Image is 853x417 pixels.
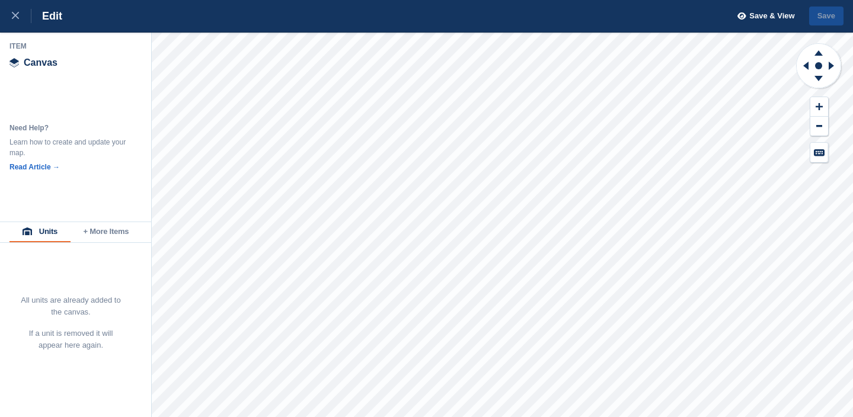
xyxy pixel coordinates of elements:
[9,222,71,242] button: Units
[810,97,828,117] button: Zoom In
[31,9,62,23] div: Edit
[9,137,128,158] div: Learn how to create and update your map.
[810,117,828,136] button: Zoom Out
[20,294,122,318] p: All units are already added to the canvas.
[749,10,794,22] span: Save & View
[20,328,122,351] p: If a unit is removed it will appear here again.
[9,41,142,51] div: Item
[809,7,844,26] button: Save
[810,143,828,162] button: Keyboard Shortcuts
[24,58,57,68] span: Canvas
[731,7,795,26] button: Save & View
[71,222,142,242] button: + More Items
[9,163,60,171] a: Read Article →
[9,123,128,133] div: Need Help?
[9,58,19,68] img: canvas-icn.9d1aba5b.svg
